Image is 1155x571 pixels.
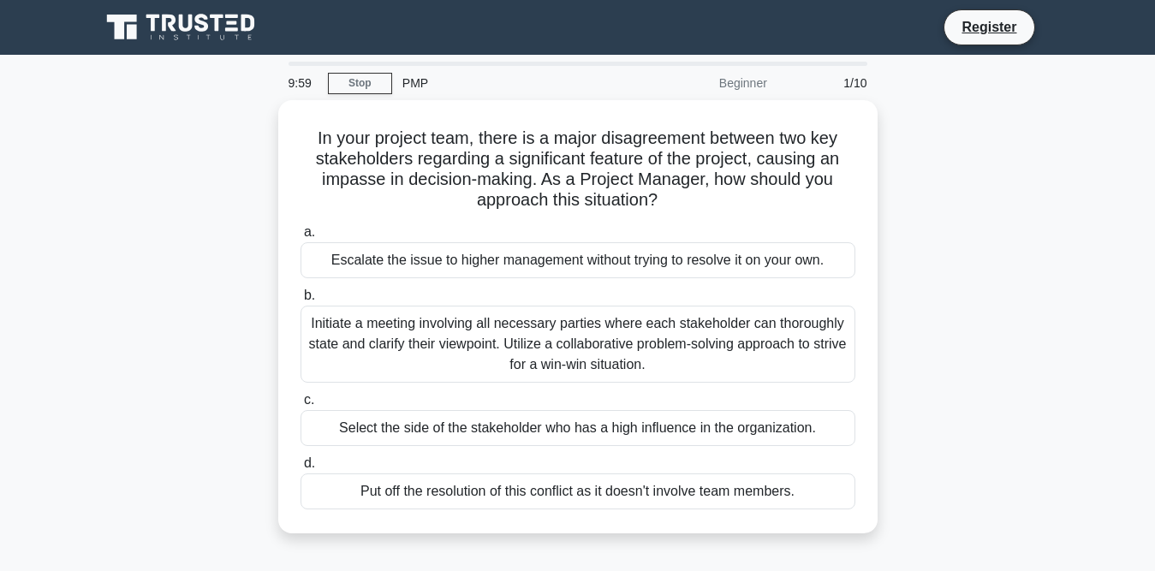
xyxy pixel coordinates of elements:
[301,473,855,509] div: Put off the resolution of this conflict as it doesn't involve team members.
[304,455,315,470] span: d.
[951,16,1027,38] a: Register
[301,242,855,278] div: Escalate the issue to higher management without trying to resolve it on your own.
[328,73,392,94] a: Stop
[304,224,315,239] span: a.
[278,66,328,100] div: 9:59
[301,306,855,383] div: Initiate a meeting involving all necessary parties where each stakeholder can thoroughly state an...
[392,66,628,100] div: PMP
[304,288,315,302] span: b.
[628,66,777,100] div: Beginner
[304,392,314,407] span: c.
[777,66,878,100] div: 1/10
[299,128,857,211] h5: In your project team, there is a major disagreement between two key stakeholders regarding a sign...
[301,410,855,446] div: Select the side of the stakeholder who has a high influence in the organization.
